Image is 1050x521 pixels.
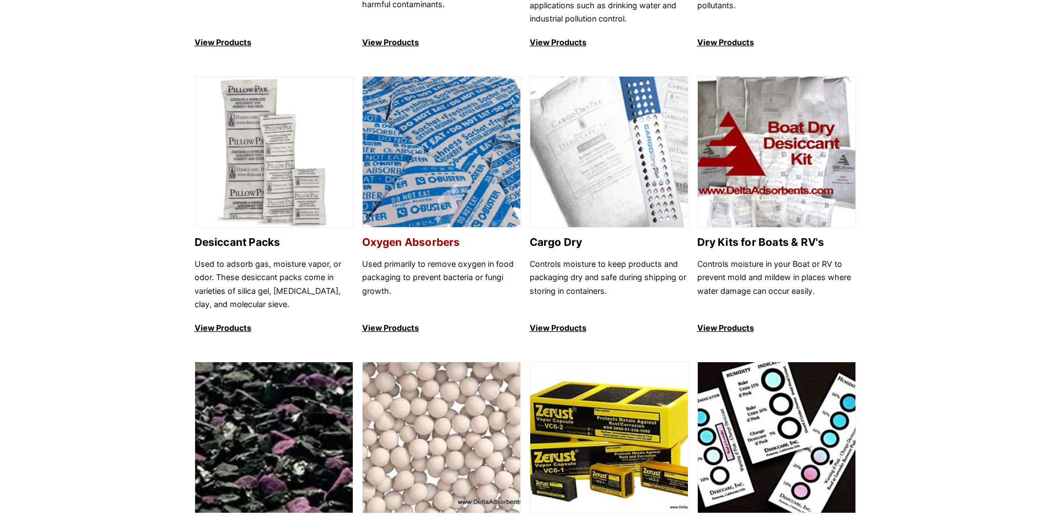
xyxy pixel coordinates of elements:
p: View Products [697,36,856,49]
img: Humidity Indicator Cards [698,362,855,514]
p: View Products [195,36,353,49]
img: Dry Kits for Boats & RV's [698,77,855,228]
p: View Products [362,36,521,49]
p: Used to adsorb gas, moisture vapor, or odor. These desiccant packs come in varieties of silica ge... [195,257,353,311]
a: Desiccant Packs Desiccant Packs Used to adsorb gas, moisture vapor, or odor. These desiccant pack... [195,76,353,335]
a: Oxygen Absorbers Oxygen Absorbers Used primarily to remove oxygen in food packaging to prevent ba... [362,76,521,335]
img: Corrosion Inhibitors and Films [530,362,688,514]
h2: Dry Kits for Boats & RV's [697,236,856,249]
h2: Cargo Dry [530,236,688,249]
p: View Products [195,321,353,335]
img: Oxygen Absorbers [363,77,520,228]
p: View Products [362,321,521,335]
p: Used primarily to remove oxygen in food packaging to prevent bacteria or fungi growth. [362,257,521,311]
img: T-86 Ceramic Ball Bed Support [363,362,520,514]
img: Desiccant Packs [195,77,353,228]
p: View Products [697,321,856,335]
p: Controls moisture to keep products and packaging dry and safe during shipping or storing in conta... [530,257,688,311]
img: Cargo Dry [530,77,688,228]
p: View Products [530,321,688,335]
p: Controls moisture in your Boat or RV to prevent mold and mildew in places where water damage can ... [697,257,856,311]
a: Dry Kits for Boats & RV's Dry Kits for Boats & RV's Controls moisture in your Boat or RV to preve... [697,76,856,335]
h2: Oxygen Absorbers [362,236,521,249]
p: View Products [530,36,688,49]
h2: Desiccant Packs [195,236,353,249]
a: Cargo Dry Cargo Dry Controls moisture to keep products and packaging dry and safe during shipping... [530,76,688,335]
img: HS Cannablend Select [195,362,353,514]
